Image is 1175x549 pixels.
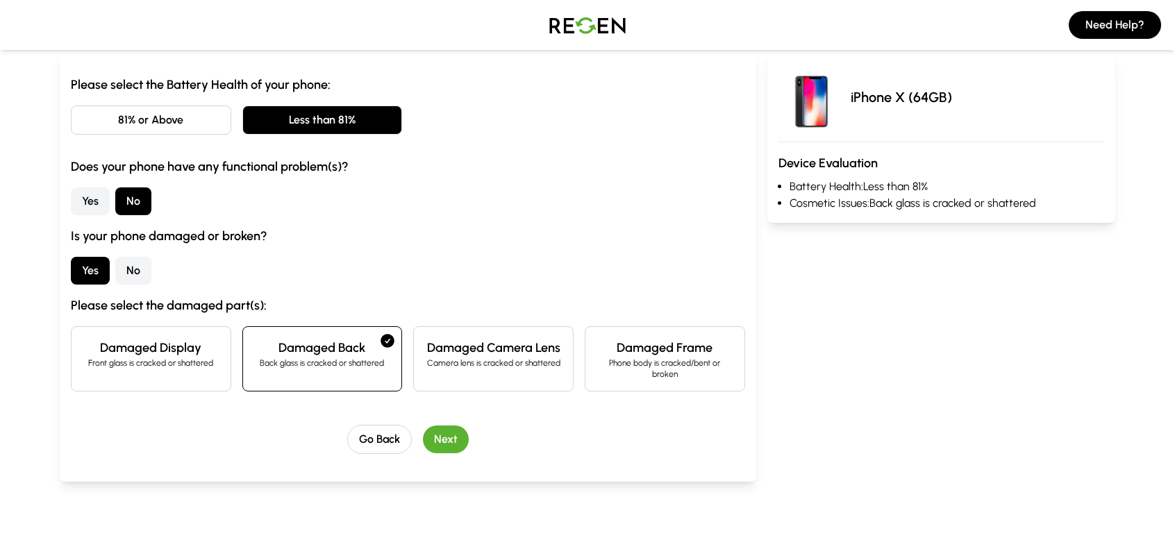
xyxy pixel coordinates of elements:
[115,187,151,215] button: No
[347,425,412,454] button: Go Back
[597,338,733,357] h4: Damaged Frame
[1069,11,1161,39] button: Need Help?
[71,296,745,315] h3: Please select the damaged part(s):
[83,357,219,369] p: Front glass is cracked or shattered
[71,257,110,285] button: Yes
[115,257,151,285] button: No
[790,178,1104,195] li: Battery Health: Less than 81%
[778,64,845,130] img: iPhone X
[778,153,1104,173] h3: Device Evaluation
[423,425,469,453] button: Next
[851,87,952,107] p: iPhone X (64GB)
[790,195,1104,212] li: Cosmetic Issues: Back glass is cracked or shattered
[71,105,231,135] button: 81% or Above
[83,338,219,357] h4: Damaged Display
[597,357,733,380] p: Phone body is cracked/bent or broken
[242,105,403,135] button: Less than 81%
[71,75,745,94] h3: Please select the Battery Health of your phone:
[71,226,745,246] h3: Is your phone damaged or broken?
[254,357,391,369] p: Back glass is cracked or shattered
[71,157,745,176] h3: Does your phone have any functional problem(s)?
[425,338,562,357] h4: Damaged Camera Lens
[539,6,636,44] img: Logo
[425,357,562,369] p: Camera lens is cracked or shattered
[254,338,391,357] h4: Damaged Back
[71,187,110,215] button: Yes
